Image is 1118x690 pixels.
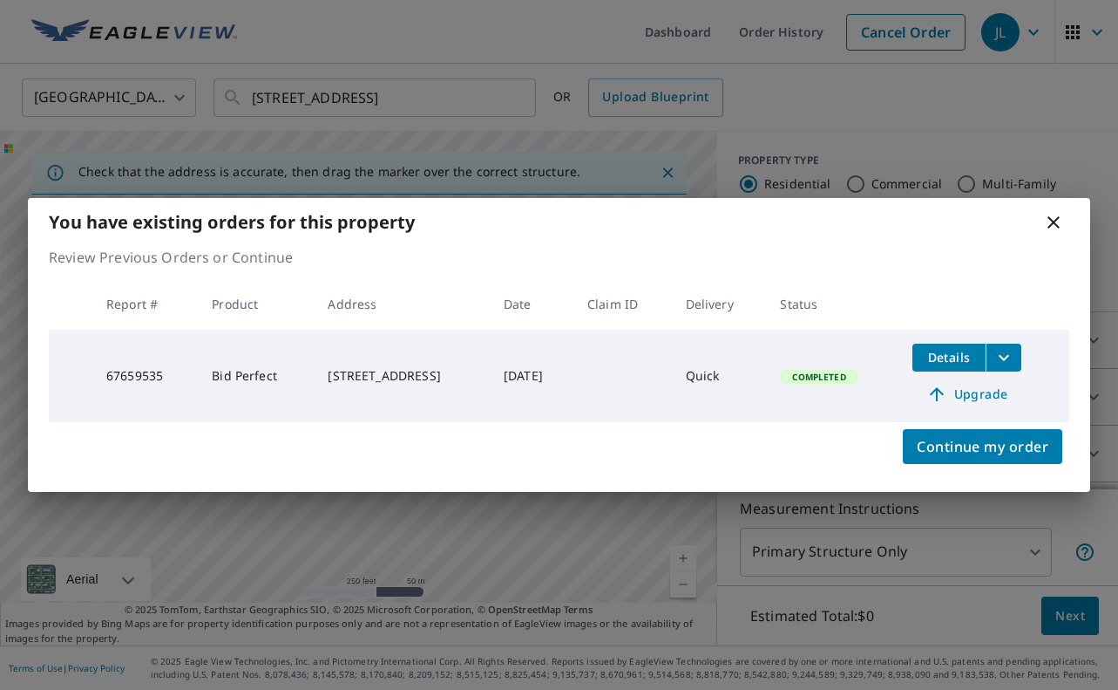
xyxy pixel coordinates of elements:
a: Upgrade [912,380,1021,408]
td: Bid Perfect [198,330,314,422]
button: detailsBtn-67659535 [912,344,986,372]
span: Upgrade [923,384,1011,405]
button: Continue my order [903,429,1062,464]
th: Report # [92,278,198,330]
span: Details [923,349,975,365]
div: [STREET_ADDRESS] [328,367,476,385]
td: 67659535 [92,330,198,422]
span: Completed [782,371,856,383]
th: Address [314,278,490,330]
b: You have existing orders for this property [49,210,415,234]
p: Review Previous Orders or Continue [49,247,1069,268]
th: Product [198,278,314,330]
th: Delivery [672,278,767,330]
td: Quick [672,330,767,422]
th: Claim ID [573,278,672,330]
button: filesDropdownBtn-67659535 [986,344,1021,372]
td: [DATE] [490,330,573,422]
span: Continue my order [917,434,1048,459]
th: Status [766,278,898,330]
th: Date [490,278,573,330]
